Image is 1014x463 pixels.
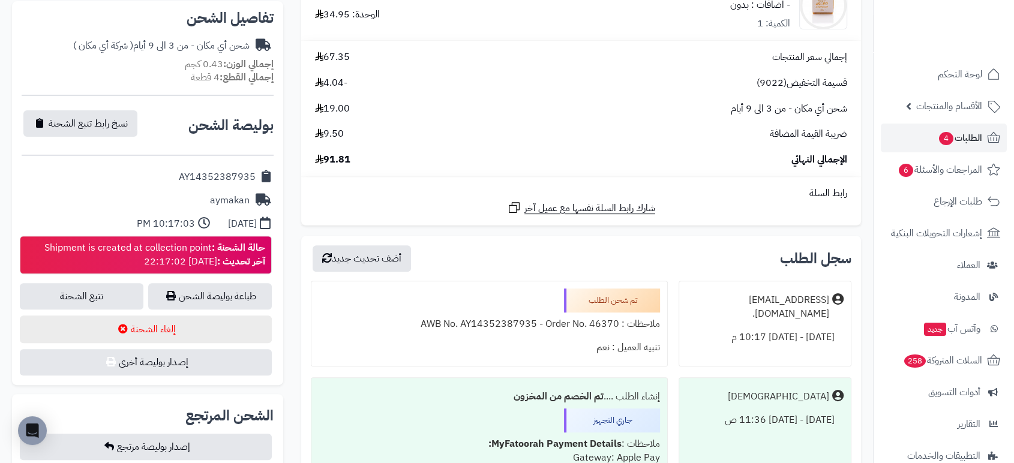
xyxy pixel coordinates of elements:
[898,163,914,178] span: 6
[938,66,982,83] span: لوحة التحكم
[179,170,256,184] div: AY14352387935
[686,408,844,432] div: [DATE] - [DATE] 11:36 ص
[903,352,982,369] span: السلات المتروكة
[137,217,195,231] div: 10:17:03 PM
[220,70,274,85] strong: إجمالي القطع:
[73,38,133,53] span: ( شركة أي مكان )
[881,282,1007,311] a: المدونة
[923,320,980,337] span: وآتس آب
[313,245,411,272] button: أضف تحديث جديد
[932,9,1003,34] img: logo-2.png
[315,50,350,64] span: 67.35
[319,312,660,336] div: ملاحظات : AWB No. AY14352387935 - Order No. 46370
[49,116,128,131] span: نسخ رابط تتبع الشحنة
[18,416,47,445] div: Open Intercom Messenger
[185,408,274,423] h2: الشحن المرتجع
[22,11,274,25] h2: تفاصيل الشحن
[148,283,272,309] a: طباعة بوليصة الشحن
[891,225,982,242] span: إشعارات التحويلات البنكية
[934,193,982,210] span: طلبات الإرجاع
[881,314,1007,343] a: وآتس آبجديد
[881,155,1007,184] a: المراجعات والأسئلة6
[770,127,847,141] span: ضريبة القيمة المضافة
[958,416,980,432] span: التقارير
[957,257,980,273] span: العملاء
[881,219,1007,248] a: إشعارات التحويلات البنكية
[881,410,1007,438] a: التقارير
[757,17,790,31] div: الكمية: 1
[319,385,660,408] div: إنشاء الطلب ....
[488,437,622,451] b: MyFatoorah Payment Details:
[507,200,655,215] a: شارك رابط السلة نفسها مع عميل آخر
[20,349,272,375] button: إصدار بوليصة أخرى
[20,315,272,343] button: إلغاء الشحنة
[881,251,1007,279] a: العملاء
[780,251,851,266] h3: سجل الطلب
[686,326,844,349] div: [DATE] - [DATE] 10:17 م
[924,323,946,336] span: جديد
[20,283,143,309] a: تتبع الشحنة
[315,102,350,116] span: 19.00
[772,50,847,64] span: إجمالي سعر المنتجات
[44,241,265,269] div: Shipment is created at collection point [DATE] 22:17:02
[210,194,250,208] div: aymakan
[728,390,829,404] div: [DEMOGRAPHIC_DATA]
[881,60,1007,89] a: لوحة التحكم
[315,153,350,167] span: 91.81
[20,434,272,460] button: إصدار بوليصة مرتجع
[881,187,1007,216] a: طلبات الإرجاع
[223,57,274,71] strong: إجمالي الوزن:
[564,408,660,432] div: جاري التجهيز
[954,288,980,305] span: المدونة
[185,57,274,71] small: 0.43 كجم
[928,384,980,401] span: أدوات التسويق
[564,288,660,312] div: تم شحن الطلب
[731,102,847,116] span: شحن أي مكان - من 3 الى 9 أيام
[916,98,982,115] span: الأقسام والمنتجات
[881,124,1007,152] a: الطلبات4
[188,118,274,133] h2: بوليصة الشحن
[514,389,604,404] b: تم الخصم من المخزون
[524,202,655,215] span: شارك رابط السلة نفسها مع عميل آخر
[757,76,847,90] span: قسيمة التخفيض(9022)
[315,76,347,90] span: -4.04
[228,217,257,231] div: [DATE]
[306,187,856,200] div: رابط السلة
[881,378,1007,407] a: أدوات التسويق
[791,153,847,167] span: الإجمالي النهائي
[315,127,344,141] span: 9.50
[73,39,250,53] div: شحن أي مكان - من 3 الى 9 أيام
[23,110,137,137] button: نسخ رابط تتبع الشحنة
[881,346,1007,375] a: السلات المتروكة258
[217,254,265,269] strong: آخر تحديث :
[191,70,274,85] small: 4 قطعة
[898,161,982,178] span: المراجعات والأسئلة
[938,130,982,146] span: الطلبات
[319,336,660,359] div: تنبيه العميل : نعم
[938,131,954,146] span: 4
[212,240,265,255] strong: حالة الشحنة :
[686,293,829,321] div: [EMAIL_ADDRESS][DOMAIN_NAME].
[904,354,927,368] span: 258
[315,8,380,22] div: الوحدة: 34.95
